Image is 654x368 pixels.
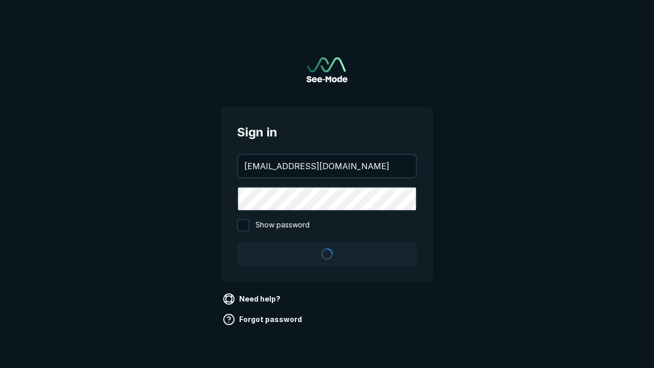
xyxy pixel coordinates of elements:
img: See-Mode Logo [307,57,347,82]
a: Go to sign in [307,57,347,82]
a: Forgot password [221,311,306,328]
a: Need help? [221,291,285,307]
input: your@email.com [238,155,416,177]
span: Show password [255,219,310,232]
span: Sign in [237,123,417,142]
